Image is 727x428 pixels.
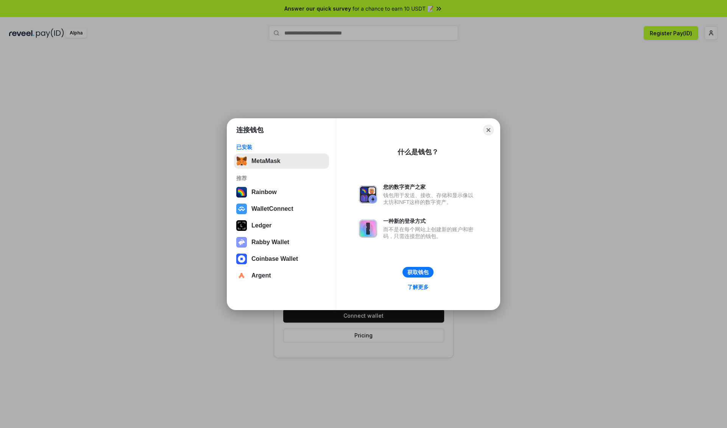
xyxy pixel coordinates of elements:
[251,205,293,212] div: WalletConnect
[236,175,327,182] div: 推荐
[236,156,247,166] img: svg+xml,%3Csvg%20fill%3D%22none%22%20height%3D%2233%22%20viewBox%3D%220%200%2035%2033%22%20width%...
[234,235,329,250] button: Rabby Wallet
[236,270,247,281] img: svg+xml,%3Csvg%20width%3D%2228%22%20height%3D%2228%22%20viewBox%3D%220%200%2028%2028%22%20fill%3D...
[383,192,477,205] div: 钱包用于发送、接收、存储和显示像以太坊和NFT这样的数字资产。
[234,268,329,283] button: Argent
[251,239,289,246] div: Rabby Wallet
[407,269,429,276] div: 获取钱包
[236,254,247,264] img: svg+xml,%3Csvg%20width%3D%2228%22%20height%3D%2228%22%20viewBox%3D%220%200%2028%2028%22%20fill%3D...
[403,267,434,277] button: 获取钱包
[359,185,377,204] img: svg+xml,%3Csvg%20xmlns%3D%22http%3A%2F%2Fwww.w3.org%2F2000%2Fsvg%22%20fill%3D%22none%22%20viewBox...
[251,158,280,165] div: MetaMask
[403,282,433,292] a: 了解更多
[236,187,247,198] img: svg+xml,%3Csvg%20width%3D%22120%22%20height%3D%22120%22%20viewBox%3D%220%200%20120%20120%22%20fil...
[234,185,329,200] button: Rainbow
[383,183,477,190] div: 您的数字资产之家
[383,226,477,240] div: 而不是在每个网站上创建新的账户和密码，只需连接您的钱包。
[383,218,477,224] div: 一种新的登录方式
[236,144,327,151] div: 已安装
[236,204,247,214] img: svg+xml,%3Csvg%20width%3D%2228%22%20height%3D%2228%22%20viewBox%3D%220%200%2028%2028%22%20fill%3D...
[234,201,329,216] button: WalletConnect
[234,218,329,233] button: Ledger
[251,256,298,262] div: Coinbase Wallet
[251,272,271,279] div: Argent
[407,284,429,290] div: 了解更多
[236,220,247,231] img: svg+xml,%3Csvg%20xmlns%3D%22http%3A%2F%2Fwww.w3.org%2F2000%2Fsvg%22%20width%3D%2228%22%20height%3...
[234,251,329,267] button: Coinbase Wallet
[251,222,271,229] div: Ledger
[398,147,438,157] div: 什么是钱包？
[251,189,277,196] div: Rainbow
[236,237,247,248] img: svg+xml,%3Csvg%20xmlns%3D%22http%3A%2F%2Fwww.w3.org%2F2000%2Fsvg%22%20fill%3D%22none%22%20viewBox...
[359,219,377,238] img: svg+xml,%3Csvg%20xmlns%3D%22http%3A%2F%2Fwww.w3.org%2F2000%2Fsvg%22%20fill%3D%22none%22%20viewBox...
[236,125,264,135] h1: 连接钱包
[234,154,329,169] button: MetaMask
[483,125,494,135] button: Close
